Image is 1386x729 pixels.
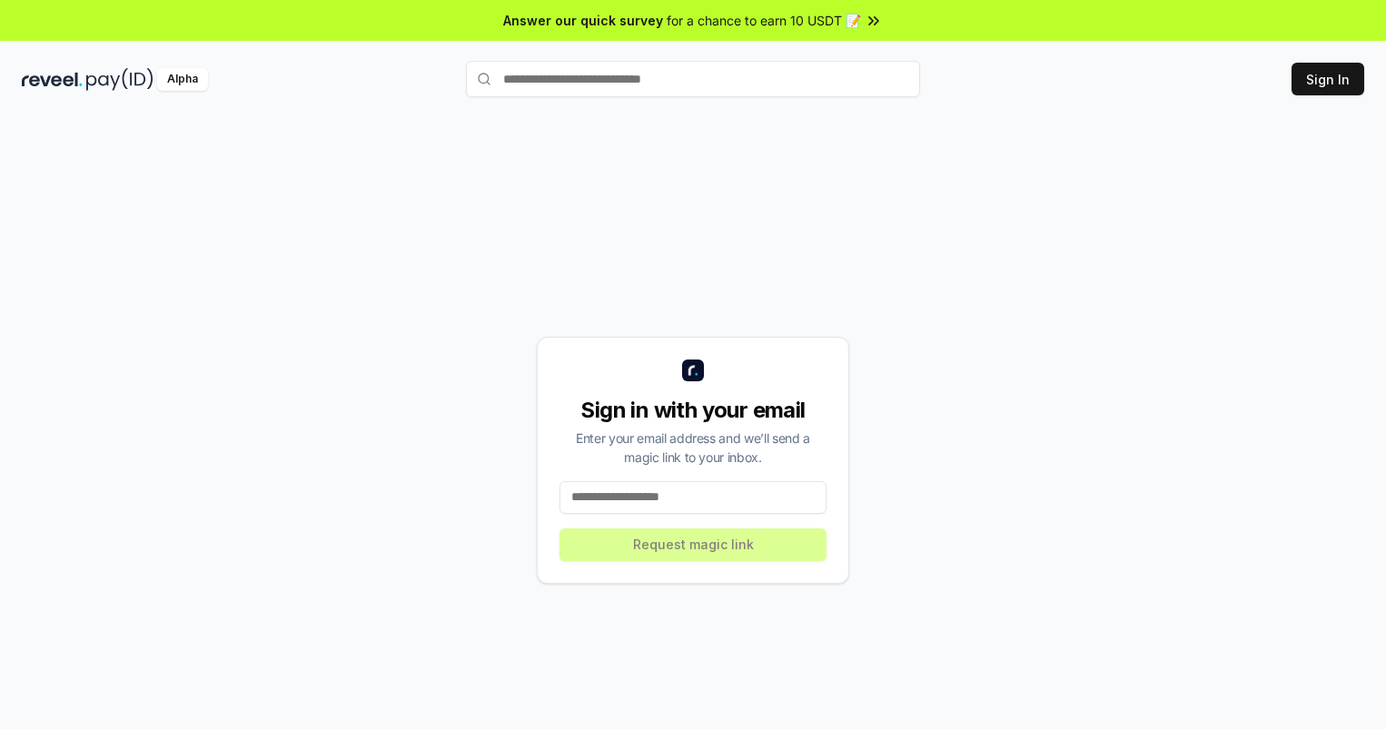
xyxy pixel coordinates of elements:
img: logo_small [682,360,704,381]
img: reveel_dark [22,68,83,91]
div: Sign in with your email [559,396,827,425]
span: for a chance to earn 10 USDT 📝 [667,11,861,30]
div: Alpha [157,68,208,91]
span: Answer our quick survey [503,11,663,30]
div: Enter your email address and we’ll send a magic link to your inbox. [559,429,827,467]
button: Sign In [1292,63,1364,95]
img: pay_id [86,68,153,91]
